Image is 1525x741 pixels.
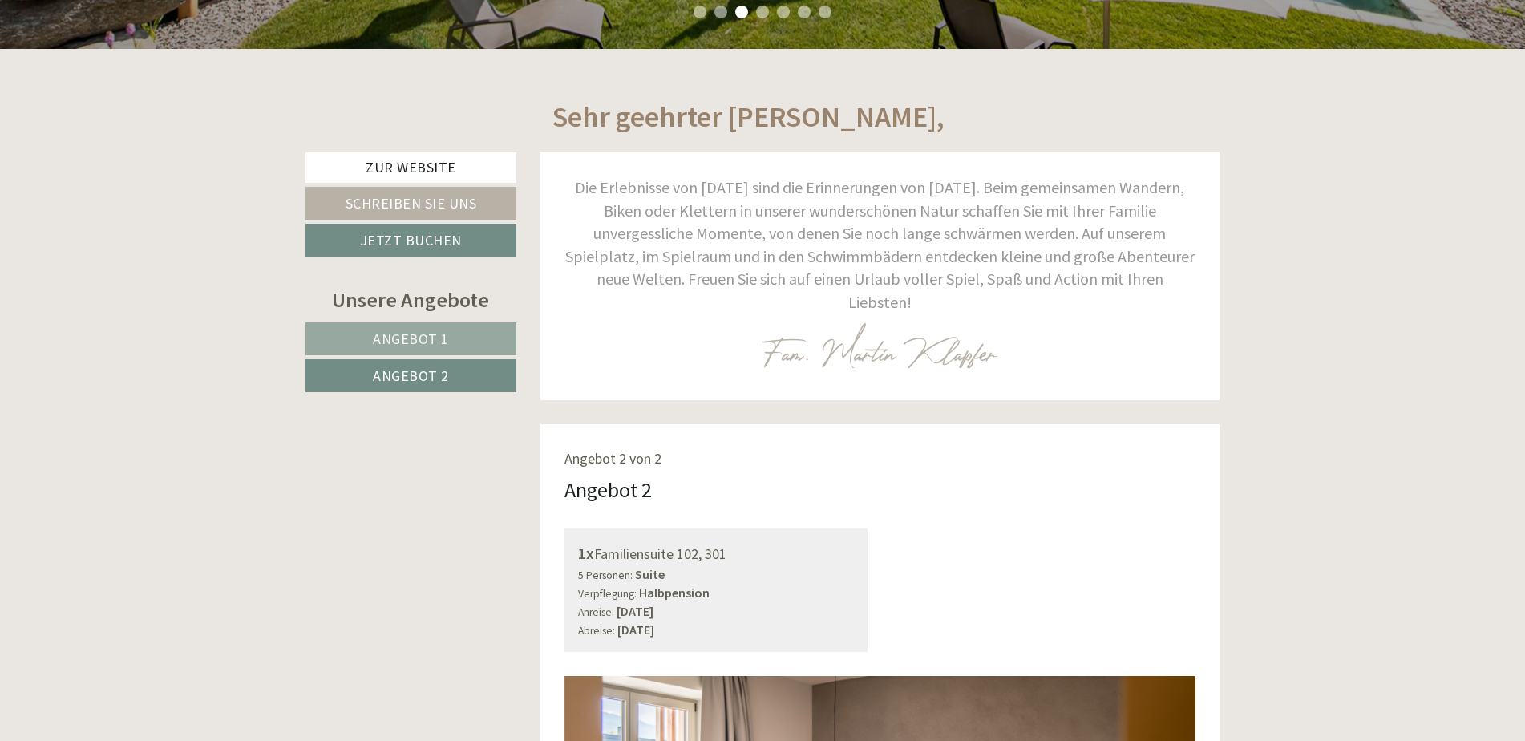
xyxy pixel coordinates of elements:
[12,43,255,92] div: Guten Tag, wie können wir Ihnen helfen?
[24,47,247,59] div: Inso Sonnenheim
[617,603,653,619] b: [DATE]
[635,566,665,582] b: Suite
[305,152,516,183] a: Zur Website
[564,475,652,504] div: Angebot 2
[565,177,1195,312] span: Die Erlebnisse von [DATE] sind die Erinnerungen von [DATE]. Beim gemeinsamen Wandern, Biken oder ...
[564,449,661,468] span: Angebot 2 von 2
[373,366,449,385] span: Angebot 2
[373,330,449,348] span: Angebot 1
[578,543,594,563] b: 1x
[762,322,998,368] img: image
[578,587,637,601] small: Verpflegung:
[305,285,516,314] div: Unsere Angebote
[528,418,632,451] button: Senden
[578,605,614,619] small: Anreise:
[24,78,247,89] small: 09:01
[552,101,945,133] h1: Sehr geehrter [PERSON_NAME],
[305,224,516,257] a: Jetzt buchen
[578,542,855,565] div: Familiensuite 102, 301
[617,622,654,638] b: [DATE]
[287,12,345,39] div: [DATE]
[639,585,710,601] b: Halbpension
[578,624,615,638] small: Abreise:
[578,569,633,582] small: 5 Personen:
[305,187,516,220] a: Schreiben Sie uns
